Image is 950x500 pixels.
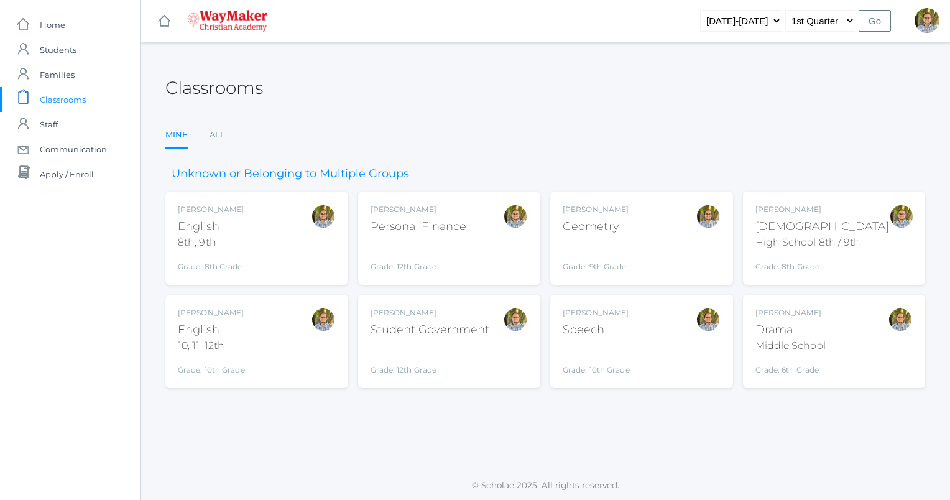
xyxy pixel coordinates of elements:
[178,204,244,215] div: [PERSON_NAME]
[371,322,490,338] div: Student Government
[210,123,225,147] a: All
[888,307,913,332] div: Kylen Braileanu
[40,12,65,37] span: Home
[371,218,467,235] div: Personal Finance
[371,307,490,318] div: [PERSON_NAME]
[503,307,528,332] div: Kylen Braileanu
[40,87,86,112] span: Classrooms
[311,307,336,332] div: Kylen Braileanu
[755,322,826,338] div: Drama
[563,343,630,376] div: Grade: 10th Grade
[563,240,629,272] div: Grade: 9th Grade
[40,112,58,137] span: Staff
[563,218,629,235] div: Geometry
[563,322,630,338] div: Speech
[178,307,245,318] div: [PERSON_NAME]
[755,307,826,318] div: [PERSON_NAME]
[165,78,263,98] h2: Classrooms
[187,10,267,32] img: 4_waymaker-logo-stack-white.png
[563,307,630,318] div: [PERSON_NAME]
[40,62,75,87] span: Families
[755,204,890,215] div: [PERSON_NAME]
[371,204,467,215] div: [PERSON_NAME]
[503,204,528,229] div: Kylen Braileanu
[165,123,188,149] a: Mine
[371,343,490,376] div: Grade: 12th Grade
[696,204,721,229] div: Kylen Braileanu
[696,307,721,332] div: Kylen Braileanu
[40,37,76,62] span: Students
[165,168,415,180] h3: Unknown or Belonging to Multiple Groups
[755,338,826,353] div: Middle School
[755,218,890,235] div: [DEMOGRAPHIC_DATA]
[915,8,939,33] div: Kylen Braileanu
[755,235,890,250] div: High School 8th / 9th
[755,358,826,376] div: Grade: 6th Grade
[563,204,629,215] div: [PERSON_NAME]
[371,240,467,272] div: Grade: 12th Grade
[178,218,244,235] div: English
[178,235,244,250] div: 8th, 9th
[178,338,245,353] div: 10, 11, 12th
[178,322,245,338] div: English
[178,358,245,376] div: Grade: 10th Grade
[311,204,336,229] div: Kylen Braileanu
[859,10,891,32] input: Go
[755,255,890,272] div: Grade: 8th Grade
[40,162,94,187] span: Apply / Enroll
[40,137,107,162] span: Communication
[141,479,950,491] p: © Scholae 2025. All rights reserved.
[178,255,244,272] div: Grade: 8th Grade
[889,204,914,229] div: Kylen Braileanu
